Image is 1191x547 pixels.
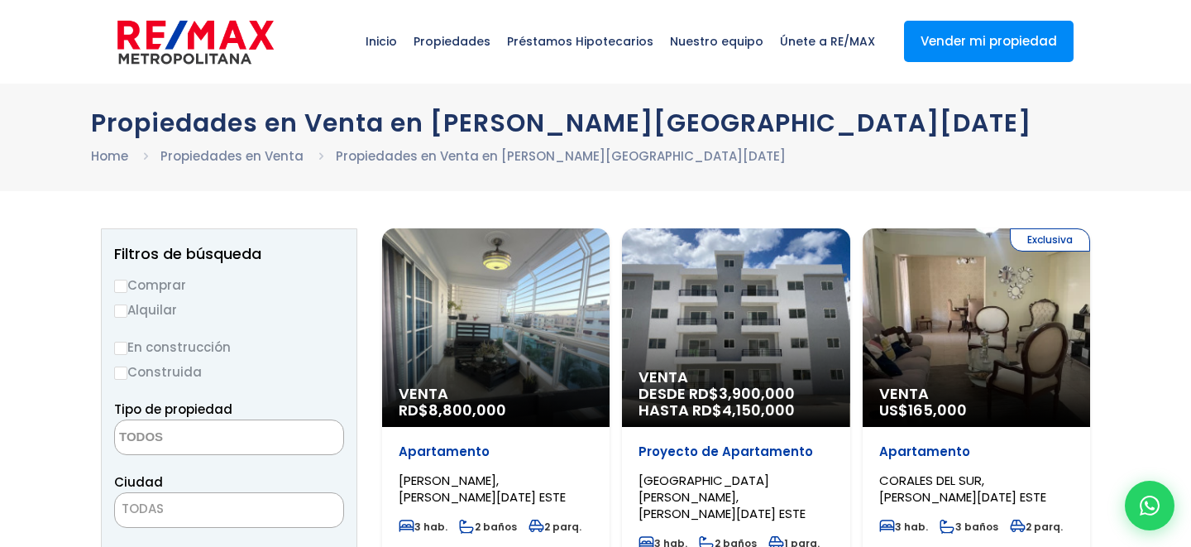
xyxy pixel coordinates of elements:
[772,17,883,66] span: Únete a RE/MAX
[114,300,344,320] label: Alquilar
[114,367,127,380] input: Construida
[639,386,833,419] span: DESDE RD$
[405,17,499,66] span: Propiedades
[879,472,1046,506] span: CORALES DEL SUR, [PERSON_NAME][DATE] ESTE
[114,275,344,295] label: Comprar
[399,520,447,534] span: 3 hab.
[639,444,833,460] p: Proyecto de Apartamento
[91,147,128,165] a: Home
[499,17,662,66] span: Préstamos Hipotecarios
[879,520,928,534] span: 3 hab.
[336,146,786,166] li: Propiedades en Venta en [PERSON_NAME][GEOGRAPHIC_DATA][DATE]
[719,383,795,404] span: 3,900,000
[114,246,344,262] h2: Filtros de búsqueda
[879,400,967,420] span: US$
[114,362,344,382] label: Construida
[114,337,344,357] label: En construcción
[399,444,593,460] p: Apartamento
[399,472,566,506] span: [PERSON_NAME], [PERSON_NAME][DATE] ESTE
[1010,520,1063,534] span: 2 parq.
[879,444,1074,460] p: Apartamento
[122,500,164,517] span: TODAS
[114,492,344,528] span: TODAS
[115,497,343,521] span: TODAS
[940,520,998,534] span: 3 baños
[639,402,833,419] span: HASTA RD$
[114,280,127,293] input: Comprar
[459,520,517,534] span: 2 baños
[399,386,593,402] span: Venta
[722,400,795,420] span: 4,150,000
[529,520,581,534] span: 2 parq.
[114,401,232,418] span: Tipo de propiedad
[908,400,967,420] span: 165,000
[639,369,833,386] span: Venta
[662,17,772,66] span: Nuestro equipo
[91,108,1100,137] h1: Propiedades en Venta en [PERSON_NAME][GEOGRAPHIC_DATA][DATE]
[114,342,127,355] input: En construcción
[114,305,127,318] input: Alquilar
[428,400,506,420] span: 8,800,000
[1010,228,1090,252] span: Exclusiva
[114,473,163,491] span: Ciudad
[357,17,405,66] span: Inicio
[399,400,506,420] span: RD$
[160,147,304,165] a: Propiedades en Venta
[115,420,275,456] textarea: Search
[117,17,274,67] img: remax-metropolitana-logo
[639,472,806,522] span: [GEOGRAPHIC_DATA][PERSON_NAME], [PERSON_NAME][DATE] ESTE
[879,386,1074,402] span: Venta
[904,21,1074,62] a: Vender mi propiedad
